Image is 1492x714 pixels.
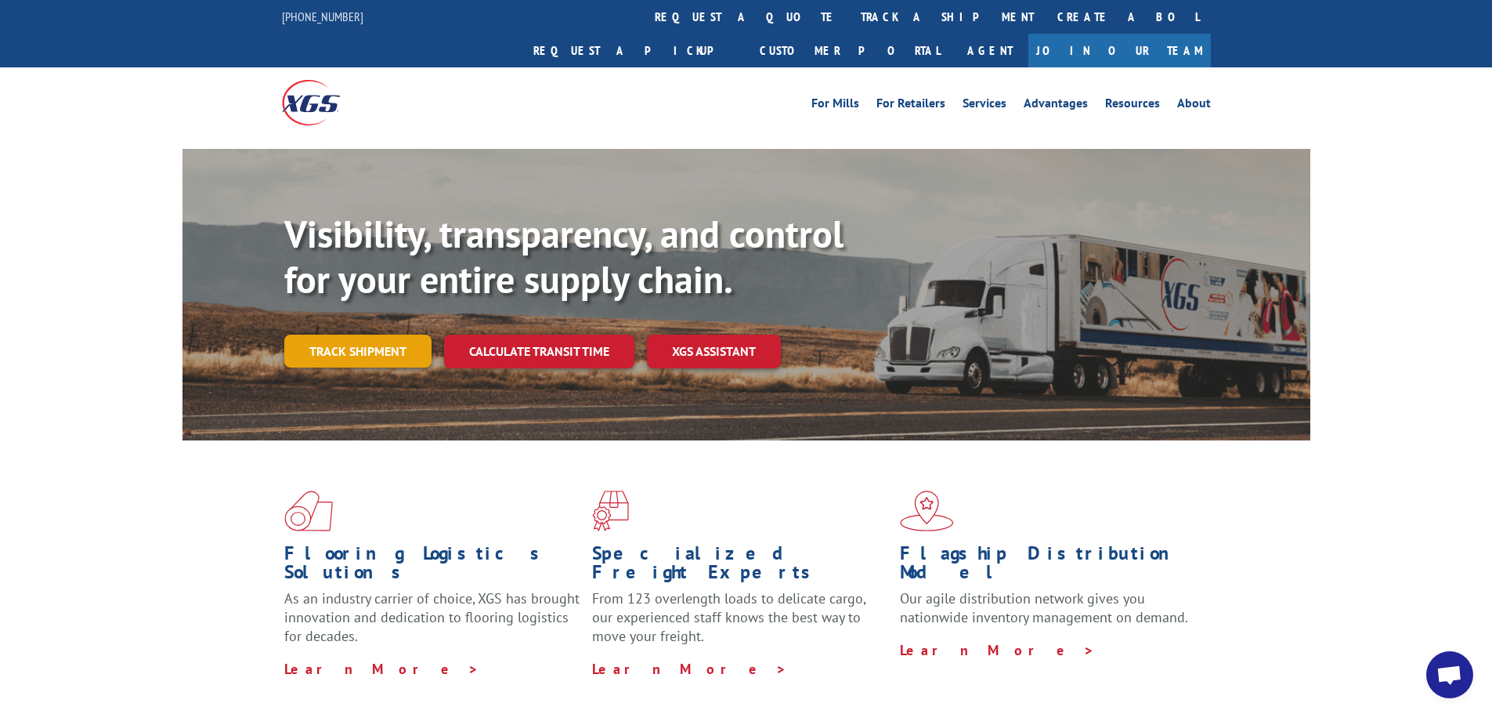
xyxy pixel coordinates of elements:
[647,335,781,368] a: XGS ASSISTANT
[963,97,1006,114] a: Services
[284,491,333,531] img: xgs-icon-total-supply-chain-intelligence-red
[900,641,1095,659] a: Learn More >
[282,9,363,24] a: [PHONE_NUMBER]
[522,34,748,67] a: Request a pickup
[284,660,479,678] a: Learn More >
[900,491,954,531] img: xgs-icon-flagship-distribution-model-red
[1177,97,1211,114] a: About
[592,491,629,531] img: xgs-icon-focused-on-flooring-red
[811,97,859,114] a: For Mills
[284,335,432,368] a: Track shipment
[900,589,1188,626] span: Our agile distribution network gives you nationwide inventory management on demand.
[1426,651,1473,698] div: Open chat
[284,209,844,303] b: Visibility, transparency, and control for your entire supply chain.
[592,589,888,659] p: From 123 overlength loads to delicate cargo, our experienced staff knows the best way to move you...
[900,544,1196,589] h1: Flagship Distribution Model
[592,544,888,589] h1: Specialized Freight Experts
[284,544,580,589] h1: Flooring Logistics Solutions
[444,335,634,368] a: Calculate transit time
[1024,97,1088,114] a: Advantages
[952,34,1028,67] a: Agent
[1028,34,1211,67] a: Join Our Team
[876,97,945,114] a: For Retailers
[748,34,952,67] a: Customer Portal
[592,660,787,678] a: Learn More >
[284,589,580,645] span: As an industry carrier of choice, XGS has brought innovation and dedication to flooring logistics...
[1105,97,1160,114] a: Resources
